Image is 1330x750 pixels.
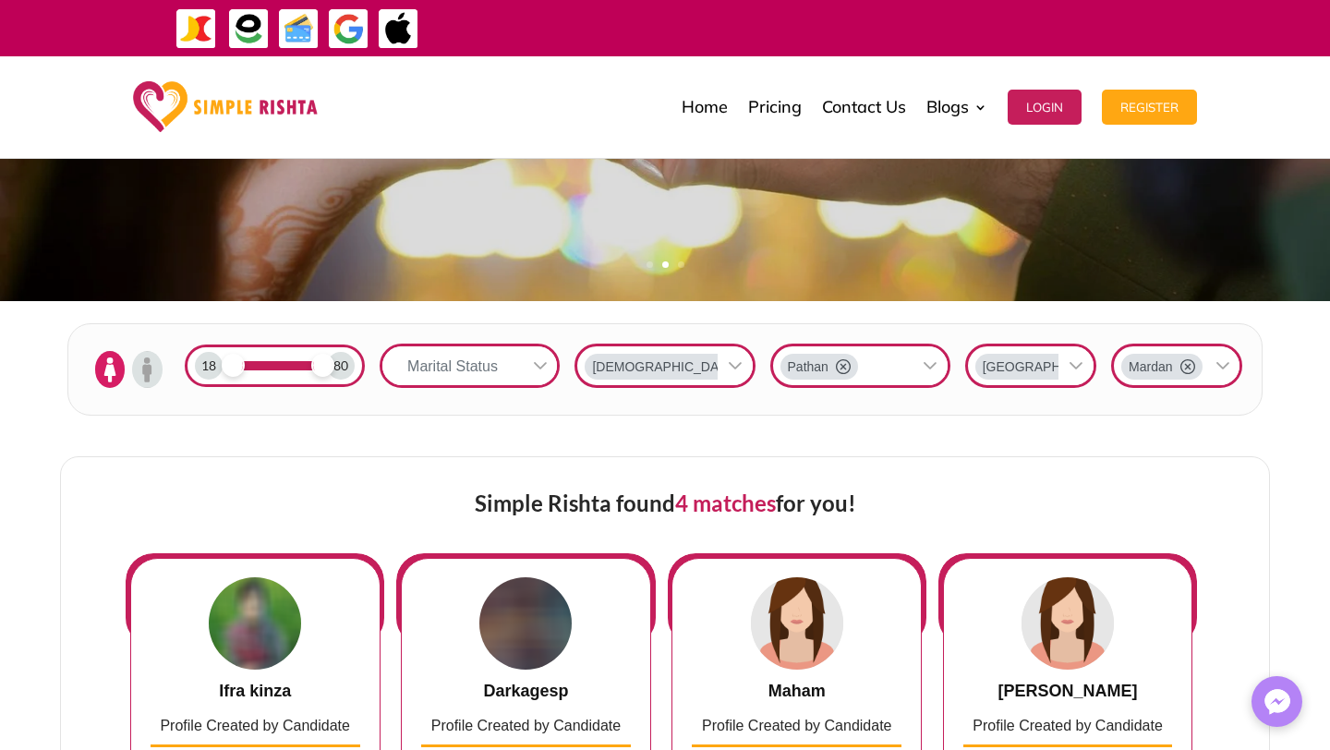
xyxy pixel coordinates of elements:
[973,718,1162,733] span: Profile Created by Candidate
[748,61,802,153] a: Pricing
[751,577,843,670] img: female-placeholder.png
[483,682,568,700] span: Darkagesp
[175,8,217,50] img: JazzCash-icon
[822,61,906,153] a: Contact Us
[768,682,826,700] span: Maham
[219,682,291,700] span: Ifra kinza
[1102,90,1197,125] button: Register
[278,8,320,50] img: Credit Cards
[209,577,301,670] img: Ash4HnoVOWwAAAABJRU5ErkJggg==
[1008,90,1082,125] button: Login
[327,352,355,380] div: 80
[592,357,737,376] span: [DEMOGRAPHIC_DATA]
[926,61,987,153] a: Blogs
[160,718,349,733] span: Profile Created by Candidate
[702,718,891,733] span: Profile Created by Candidate
[328,8,369,50] img: GooglePay-icon
[983,357,1118,376] span: [GEOGRAPHIC_DATA]
[998,682,1138,700] span: [PERSON_NAME]
[647,261,653,268] a: 1
[228,8,270,50] img: EasyPaisa-icon
[788,357,828,376] span: Pathan
[195,352,223,380] div: 18
[1008,61,1082,153] a: Login
[1102,61,1197,153] a: Register
[1022,577,1114,670] img: female-placeholder.png
[1129,357,1172,376] span: Mardan
[678,261,684,268] a: 3
[1259,683,1296,720] img: Messenger
[431,718,621,733] span: Profile Created by Candidate
[378,8,419,50] img: ApplePay-icon
[682,61,728,153] a: Home
[382,346,522,385] div: Marital Status
[475,490,856,516] span: Simple Rishta found for you!
[662,261,669,268] a: 2
[675,490,776,516] span: 4 matches
[479,577,572,670] img: Uy1xirGRAAAAABJRU5ErkJggg==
